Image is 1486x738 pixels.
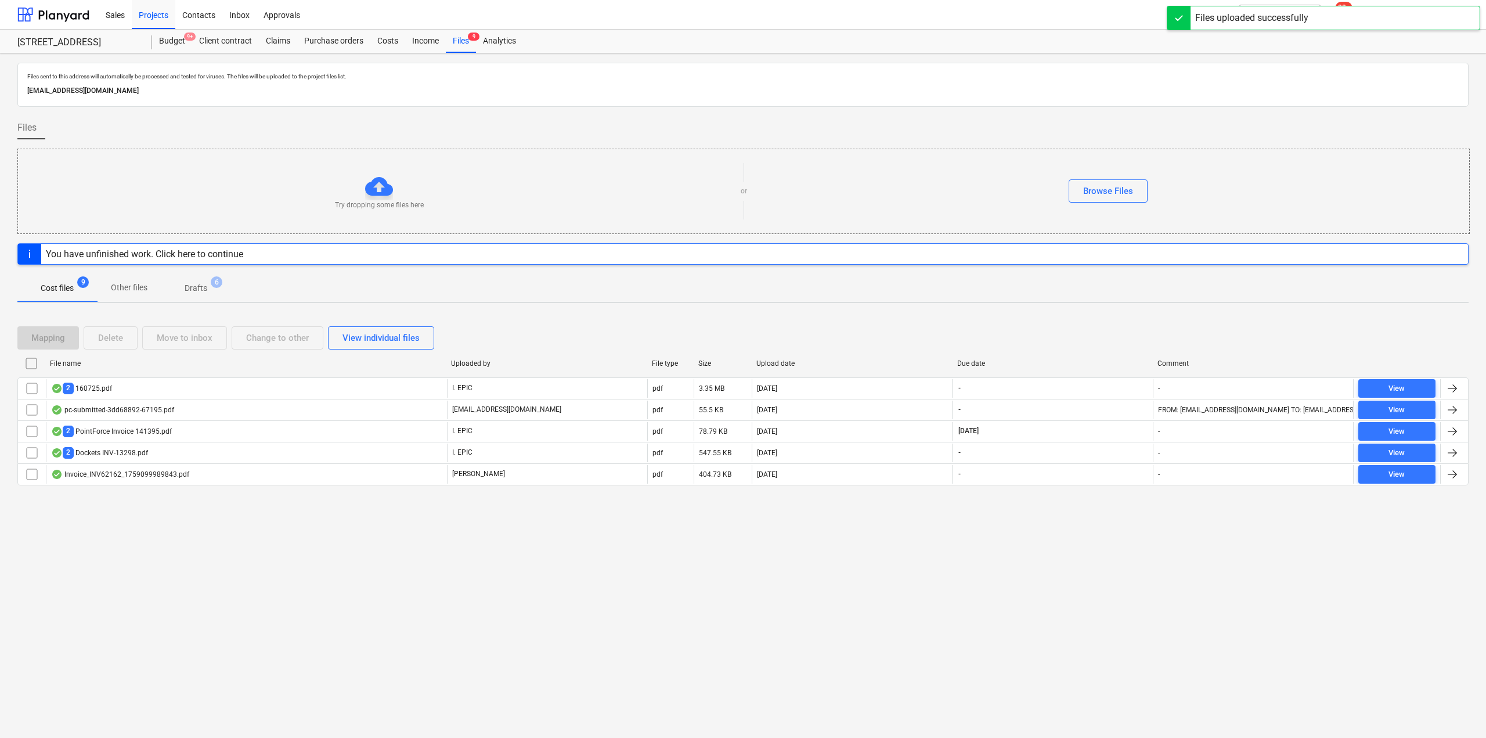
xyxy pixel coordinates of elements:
[468,33,479,41] span: 9
[446,30,476,53] div: Files
[335,200,424,210] p: Try dropping some files here
[17,121,37,135] span: Files
[63,447,74,458] span: 2
[17,37,138,49] div: [STREET_ADDRESS]
[452,405,561,415] p: [EMAIL_ADDRESS][DOMAIN_NAME]
[652,470,663,478] div: pdf
[1195,11,1308,25] div: Files uploaded successfully
[259,30,297,53] a: Claims
[452,469,505,479] p: [PERSON_NAME]
[1428,682,1486,738] iframe: Chat Widget
[77,276,89,288] span: 9
[756,359,948,368] div: Upload date
[452,448,473,458] p: I. EPIC
[957,469,962,479] span: -
[51,384,63,393] div: OCR finished
[1388,425,1405,438] div: View
[451,359,643,368] div: Uploaded by
[957,383,962,393] span: -
[111,282,147,294] p: Other files
[1388,382,1405,395] div: View
[1388,447,1405,460] div: View
[41,282,74,294] p: Cost files
[51,405,63,415] div: OCR finished
[652,406,663,414] div: pdf
[63,383,74,394] span: 2
[51,448,63,458] div: OCR finished
[652,449,663,457] div: pdf
[1358,401,1435,419] button: View
[1358,465,1435,484] button: View
[27,73,1459,80] p: Files sent to this address will automatically be processed and tested for viruses. The files will...
[1158,384,1160,393] div: -
[1158,449,1160,457] div: -
[1158,470,1160,478] div: -
[328,326,434,350] button: View individual files
[185,282,207,294] p: Drafts
[17,149,1470,234] div: Try dropping some files hereorBrowse Files
[50,359,442,368] div: File name
[757,384,777,393] div: [DATE]
[757,449,777,457] div: [DATE]
[741,186,747,196] p: or
[192,30,259,53] a: Client contract
[446,30,476,53] a: Files9
[211,276,222,288] span: 6
[297,30,370,53] a: Purchase orders
[1358,422,1435,441] button: View
[1358,444,1435,462] button: View
[1388,404,1405,417] div: View
[152,30,192,53] div: Budget
[957,426,980,436] span: [DATE]
[452,383,473,393] p: I. EPIC
[27,85,1459,97] p: [EMAIL_ADDRESS][DOMAIN_NAME]
[51,470,63,479] div: OCR finished
[1069,179,1148,203] button: Browse Files
[1388,468,1405,481] div: View
[1083,183,1133,199] div: Browse Files
[152,30,192,53] a: Budget9+
[51,427,63,436] div: OCR finished
[1157,359,1349,368] div: Comment
[452,426,473,436] p: I. EPIC
[652,384,663,393] div: pdf
[699,449,731,457] div: 547.55 KB
[184,33,196,41] span: 9+
[652,359,689,368] div: File type
[51,405,174,415] div: pc-submitted-3dd68892-67195.pdf
[699,384,724,393] div: 3.35 MB
[476,30,523,53] a: Analytics
[957,359,1149,368] div: Due date
[699,470,731,478] div: 404.73 KB
[1158,427,1160,435] div: -
[1358,379,1435,398] button: View
[46,249,243,260] div: You have unfinished work. Click here to continue
[757,470,777,478] div: [DATE]
[699,427,727,435] div: 78.79 KB
[370,30,405,53] a: Costs
[405,30,446,53] a: Income
[51,470,189,479] div: Invoice_INV62162_1759099989843.pdf
[698,359,747,368] div: Size
[51,447,148,458] div: Dockets INV-13298.pdf
[699,406,723,414] div: 55.5 KB
[342,330,420,345] div: View individual files
[652,427,663,435] div: pdf
[51,426,172,437] div: PointForce Invoice 141395.pdf
[757,406,777,414] div: [DATE]
[63,426,74,437] span: 2
[51,383,112,394] div: 160725.pdf
[957,448,962,458] span: -
[957,405,962,415] span: -
[757,427,777,435] div: [DATE]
